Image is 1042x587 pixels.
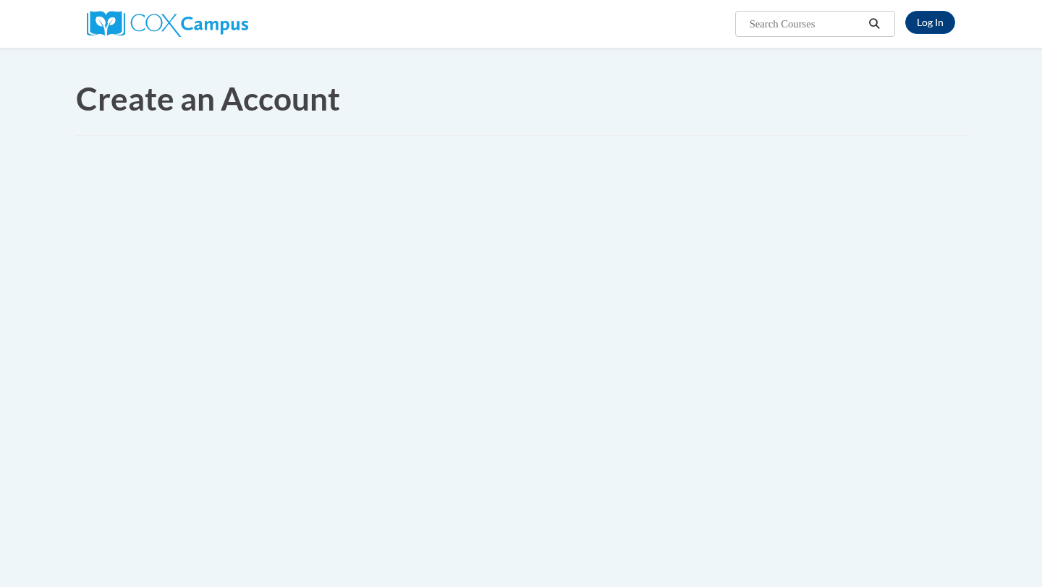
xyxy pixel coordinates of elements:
a: Log In [905,11,955,34]
input: Search Courses [748,15,864,33]
i:  [868,19,881,30]
button: Search [864,15,886,33]
img: Cox Campus [87,11,248,37]
span: Create an Account [76,80,340,117]
a: Cox Campus [87,17,248,29]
